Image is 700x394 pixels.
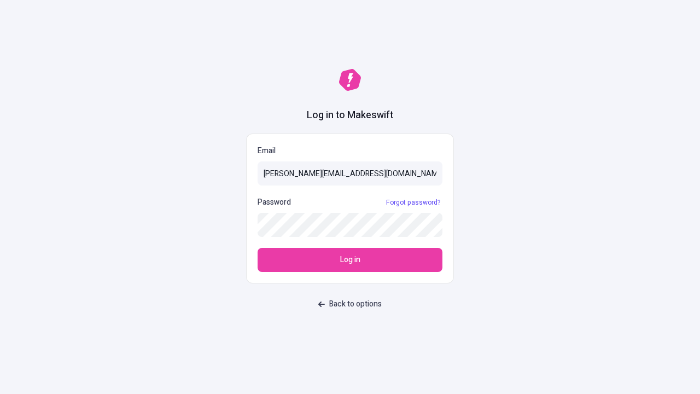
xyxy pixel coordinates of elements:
[340,254,360,266] span: Log in
[312,294,388,314] button: Back to options
[258,145,442,157] p: Email
[329,298,382,310] span: Back to options
[258,161,442,186] input: Email
[258,248,442,272] button: Log in
[258,196,291,208] p: Password
[307,108,393,123] h1: Log in to Makeswift
[384,198,442,207] a: Forgot password?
